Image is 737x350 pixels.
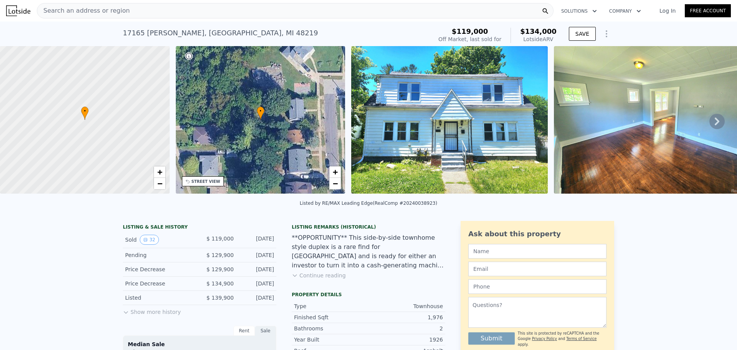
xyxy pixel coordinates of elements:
[438,35,501,43] div: Off Market, last sold for
[207,295,234,301] span: $ 139,900
[333,167,338,177] span: +
[123,224,276,232] div: LISTING & SALE HISTORY
[294,302,368,310] div: Type
[294,314,368,321] div: Finished Sqft
[207,280,234,287] span: $ 134,900
[157,167,162,177] span: +
[240,294,274,302] div: [DATE]
[123,28,318,38] div: 17165 [PERSON_NAME] , [GEOGRAPHIC_DATA] , MI 48219
[566,337,597,341] a: Terms of Service
[650,7,685,15] a: Log In
[125,235,193,245] div: Sold
[292,233,445,270] div: **OPPORTUNITY** This side-by-side townhome style duplex is a rare find for [GEOGRAPHIC_DATA] and ...
[468,262,606,276] input: Email
[452,27,488,35] span: $119,000
[6,5,30,16] img: Lotside
[368,314,443,321] div: 1,976
[292,272,346,279] button: Continue reading
[257,106,264,120] div: •
[532,337,557,341] a: Privacy Policy
[569,27,596,41] button: SAVE
[233,326,255,336] div: Rent
[368,325,443,332] div: 2
[240,280,274,287] div: [DATE]
[157,179,162,188] span: −
[154,178,165,189] a: Zoom out
[603,4,647,18] button: Company
[207,236,234,242] span: $ 119,000
[140,235,159,245] button: View historical data
[123,305,181,316] button: Show more history
[333,179,338,188] span: −
[125,280,193,287] div: Price Decrease
[81,108,89,114] span: •
[520,27,557,35] span: $134,000
[599,26,614,41] button: Show Options
[125,251,193,259] div: Pending
[292,224,445,230] div: Listing Remarks (Historical)
[468,279,606,294] input: Phone
[468,332,515,345] button: Submit
[192,179,220,184] div: STREET VIEW
[240,265,274,273] div: [DATE]
[37,6,130,15] span: Search an address or region
[555,4,603,18] button: Solutions
[255,326,276,336] div: Sale
[368,336,443,343] div: 1926
[240,251,274,259] div: [DATE]
[520,35,557,43] div: Lotside ARV
[329,166,341,178] a: Zoom in
[518,331,606,347] div: This site is protected by reCAPTCHA and the Google and apply.
[329,178,341,189] a: Zoom out
[81,106,89,120] div: •
[240,235,274,245] div: [DATE]
[128,340,271,348] div: Median Sale
[257,108,264,114] span: •
[125,294,193,302] div: Listed
[468,244,606,259] input: Name
[685,4,731,17] a: Free Account
[207,252,234,258] span: $ 129,900
[154,166,165,178] a: Zoom in
[300,201,437,206] div: Listed by RE/MAX Leading Edge (RealComp #20240038923)
[125,265,193,273] div: Price Decrease
[351,46,548,194] img: Sale: 139414284 Parcel: 117197442
[292,292,445,298] div: Property details
[468,229,606,239] div: Ask about this property
[207,266,234,272] span: $ 129,900
[294,336,368,343] div: Year Built
[294,325,368,332] div: Bathrooms
[368,302,443,310] div: Townhouse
